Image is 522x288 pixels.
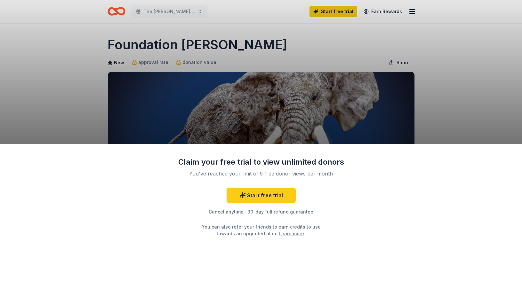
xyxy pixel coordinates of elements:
div: Cancel anytime · 30-day full refund guarantee [178,208,344,216]
a: Start free trial [227,188,296,203]
div: Claim your free trial to view unlimited donors [178,157,344,167]
div: You can also refer your friends to earn credits to use towards an upgraded plan. . [196,223,326,237]
a: Learn more [279,230,304,237]
div: You've reached your limit of 5 free donor views per month [186,170,337,177]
